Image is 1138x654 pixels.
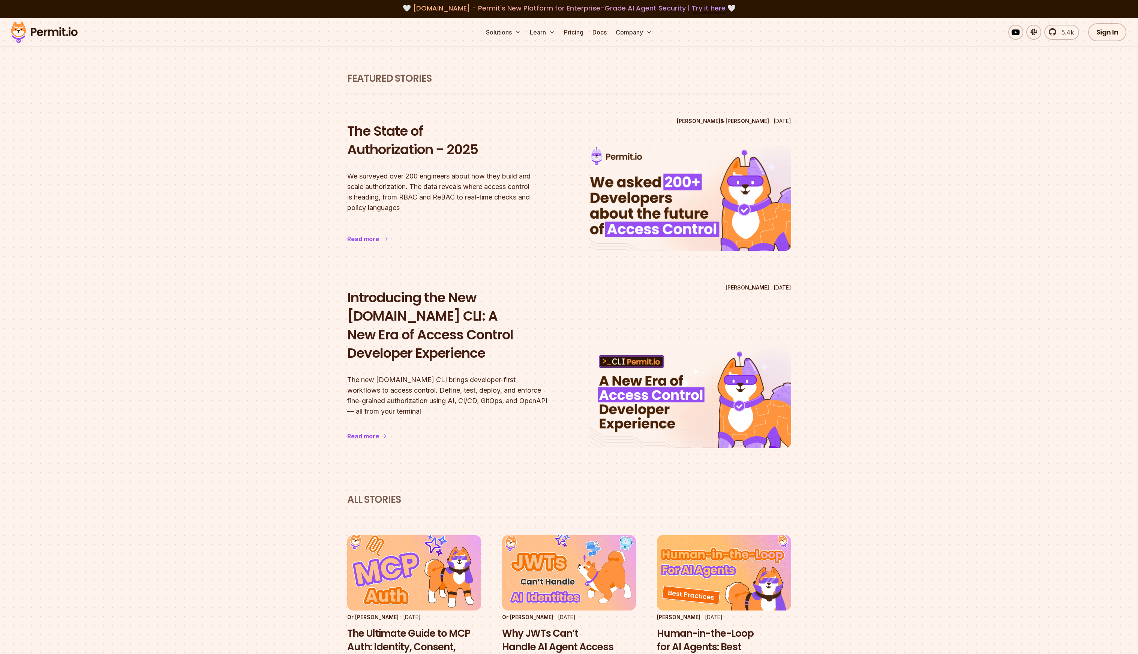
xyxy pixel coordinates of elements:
[347,114,791,266] a: The State of Authorization - 2025[PERSON_NAME]& [PERSON_NAME][DATE]The State of Authorization - 2...
[413,3,726,13] span: [DOMAIN_NAME] - Permit's New Platform for Enterprise-Grade AI Agent Security |
[502,613,553,621] p: Or [PERSON_NAME]
[347,171,548,213] p: We surveyed over 200 engineers about how they build and scale authorization. The data reveals whe...
[527,25,558,40] button: Learn
[347,375,548,417] p: The new [DOMAIN_NAME] CLI brings developer-first workflows to access control. Define, test, deplo...
[561,25,586,40] a: Pricing
[502,535,636,610] img: Why JWTs Can’t Handle AI Agent Access
[7,19,81,45] img: Permit logo
[1044,25,1079,40] a: 5.4k
[347,288,548,363] h2: Introducing the New [DOMAIN_NAME] CLI: A New Era of Access Control Developer Experience
[589,25,610,40] a: Docs
[347,72,791,85] h1: Featured Stories
[502,627,636,654] h3: Why JWTs Can’t Handle AI Agent Access
[774,118,791,124] time: [DATE]
[1057,28,1074,37] span: 5.4k
[613,25,655,40] button: Company
[657,535,791,610] img: Human-in-the-Loop for AI Agents: Best Practices, Frameworks, Use Cases, and Demo
[18,3,1120,13] div: 🤍 🤍
[677,117,769,125] p: [PERSON_NAME] & [PERSON_NAME]
[347,493,791,507] h2: All Stories
[580,141,801,256] img: The State of Authorization - 2025
[657,613,700,621] p: [PERSON_NAME]
[347,281,791,463] a: Introducing the New Permit.io CLI: A New Era of Access Control Developer Experience[PERSON_NAME][...
[347,535,481,610] img: The Ultimate Guide to MCP Auth: Identity, Consent, and Agent Security
[692,3,726,13] a: Try it here
[347,234,379,243] div: Read more
[1088,23,1127,41] a: Sign In
[726,284,769,291] p: [PERSON_NAME]
[347,613,399,621] p: Or [PERSON_NAME]
[403,614,421,620] time: [DATE]
[774,284,791,291] time: [DATE]
[483,25,524,40] button: Solutions
[590,343,791,448] img: Introducing the New Permit.io CLI: A New Era of Access Control Developer Experience
[705,614,723,620] time: [DATE]
[347,432,379,441] div: Read more
[347,122,548,159] h2: The State of Authorization - 2025
[558,614,576,620] time: [DATE]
